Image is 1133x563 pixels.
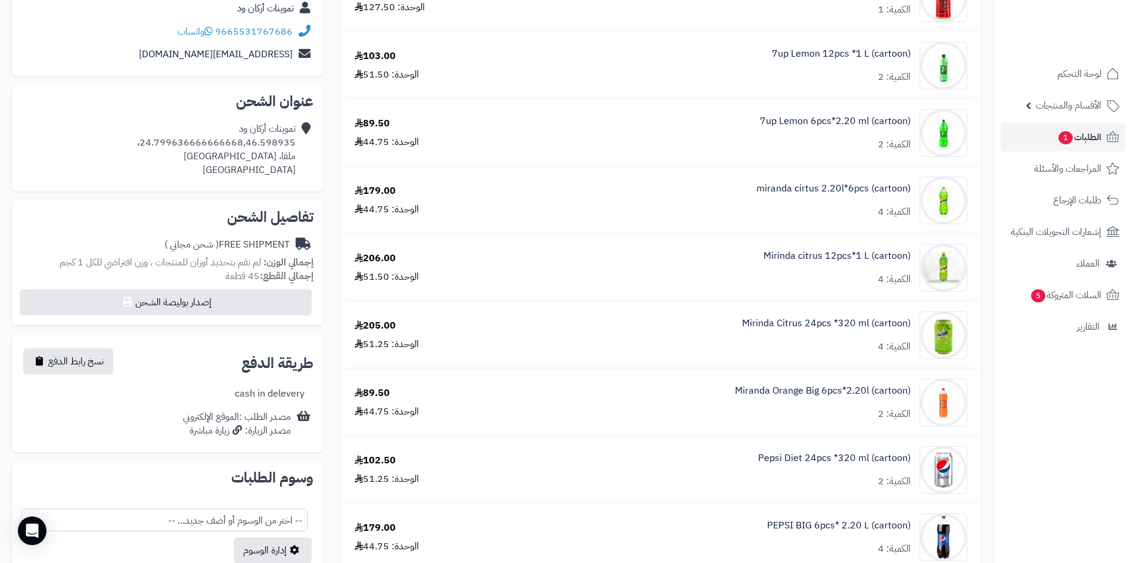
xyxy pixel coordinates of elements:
div: 179.00 [355,521,396,535]
div: Open Intercom Messenger [18,516,46,545]
img: 1747541306-e6e5e2d5-9b67-463e-b81b-59a02ee4-90x90.jpg [920,109,967,157]
span: 5 [1031,289,1045,302]
h2: طريقة الدفع [241,356,313,370]
span: العملاء [1076,255,1100,272]
div: FREE SHIPMENT [164,238,290,252]
div: cash in delevery [235,387,305,401]
a: 7up Lemon 12pcs *1 L (cartoon) [772,47,911,61]
div: مصدر الطلب :الموقع الإلكتروني [183,410,291,438]
div: الكمية: 4 [878,542,911,556]
div: الكمية: 4 [878,273,911,286]
div: الوحدة: 44.75 [355,135,419,149]
img: 1747566452-bf88d184-d280-4ea7-9331-9e3669ef-90x90.jpg [920,311,967,359]
div: الوحدة: 44.75 [355,540,419,553]
span: ( شحن مجاني ) [164,237,219,252]
div: مصدر الزيارة: زيارة مباشرة [183,424,291,438]
a: واتساب [178,24,213,39]
a: 9665531767686 [215,24,293,39]
div: الكمية: 1 [878,3,911,17]
button: إصدار بوليصة الشحن [20,289,312,315]
a: miranda cirtus 2.20l*6pcs (cartoon) [756,182,911,196]
a: Mirinda citrus 12pcs*1 L (cartoon) [763,249,911,263]
h2: وسوم الطلبات [21,471,313,485]
div: الكمية: 2 [878,138,911,151]
button: نسخ رابط الدفع [23,348,113,375]
div: الكمية: 4 [878,340,911,354]
img: 1747593334-qxF5OTEWerP7hB4NEyoyUFLqKCZryJZ6-90x90.jpg [920,446,967,494]
h2: عنوان الشحن [21,94,313,109]
img: 1747544486-c60db756-6ee7-44b0-a7d4-ec449800-90x90.jpg [920,177,967,224]
strong: إجمالي الوزن: [263,255,313,270]
span: نسخ رابط الدفع [48,354,104,369]
a: لوحة التحكم [1001,60,1126,88]
span: -- اختر من الوسوم أو أضف جديد... -- [21,509,308,531]
a: PEPSI BIG 6pcs* 2.20 L (cartoon) [767,519,911,533]
a: العملاء [1001,249,1126,278]
div: 102.50 [355,454,396,468]
div: 89.50 [355,117,390,131]
a: Pepsi Diet 24pcs *320 ml (cartoon) [758,451,911,465]
div: الوحدة: 127.50 [355,1,425,14]
div: الوحدة: 51.25 [355,338,419,351]
span: السلات المتروكة [1030,287,1101,304]
a: 7up Lemon 6pcs*2.20 ml (cartoon) [760,115,911,128]
a: [EMAIL_ADDRESS][DOMAIN_NAME] [139,47,293,61]
small: 45 قطعة [225,269,313,283]
div: الوحدة: 51.50 [355,270,419,284]
div: 89.50 [355,386,390,400]
div: الكمية: 4 [878,205,911,219]
img: 1747594021-514wrKpr-GL._AC_SL1500-90x90.jpg [920,513,967,561]
a: إشعارات التحويلات البنكية [1001,218,1126,246]
a: المراجعات والأسئلة [1001,154,1126,183]
div: 103.00 [355,50,396,63]
img: logo-2.png [1052,33,1122,58]
span: لوحة التحكم [1057,66,1101,82]
div: الكمية: 2 [878,70,911,84]
span: -- اختر من الوسوم أو أضف جديد... -- [22,509,307,532]
span: التقارير [1077,318,1100,335]
a: الطلبات1 [1001,123,1126,151]
strong: إجمالي القطع: [260,269,313,283]
span: طلبات الإرجاع [1053,192,1101,209]
h2: تفاصيل الشحن [21,210,313,224]
a: التقارير [1001,313,1126,341]
div: الوحدة: 44.75 [355,405,419,419]
a: تموينات أركان ود [237,1,294,16]
span: 1 [1058,131,1073,144]
div: الكمية: 2 [878,475,911,488]
span: إشعارات التحويلات البنكية [1011,224,1101,240]
div: 179.00 [355,184,396,198]
a: Mirinda Citrus 24pcs *320 ml (cartoon) [742,317,911,330]
div: الوحدة: 51.50 [355,68,419,82]
img: 1747566256-XP8G23evkchGmxKUr8YaGb2gsq2hZno4-90x90.jpg [920,244,967,292]
div: الوحدة: 51.25 [355,472,419,486]
div: تموينات أركان ود 24.799636666666668,46.598935، ملقا، [GEOGRAPHIC_DATA] [GEOGRAPHIC_DATA] [137,122,296,177]
span: الطلبات [1057,129,1101,146]
a: طلبات الإرجاع [1001,186,1126,215]
div: الكمية: 2 [878,407,911,421]
div: الوحدة: 44.75 [355,203,419,216]
a: Miranda Orange Big 6pcs*2.20l (cartoon) [735,384,911,398]
img: 1747540828-789ab214-413e-4ccd-b32f-1699f0bc-90x90.jpg [920,42,967,89]
div: 206.00 [355,252,396,265]
span: المراجعات والأسئلة [1034,160,1101,177]
span: الأقسام والمنتجات [1036,97,1101,114]
a: السلات المتروكة5 [1001,281,1126,310]
div: 205.00 [355,319,396,333]
span: لم تقم بتحديد أوزان للمنتجات ، وزن افتراضي للكل 1 كجم [60,255,261,270]
img: 1747574203-8a7d3ffb-4f3f-4704-a106-a98e4bc3-90x90.jpg [920,379,967,426]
